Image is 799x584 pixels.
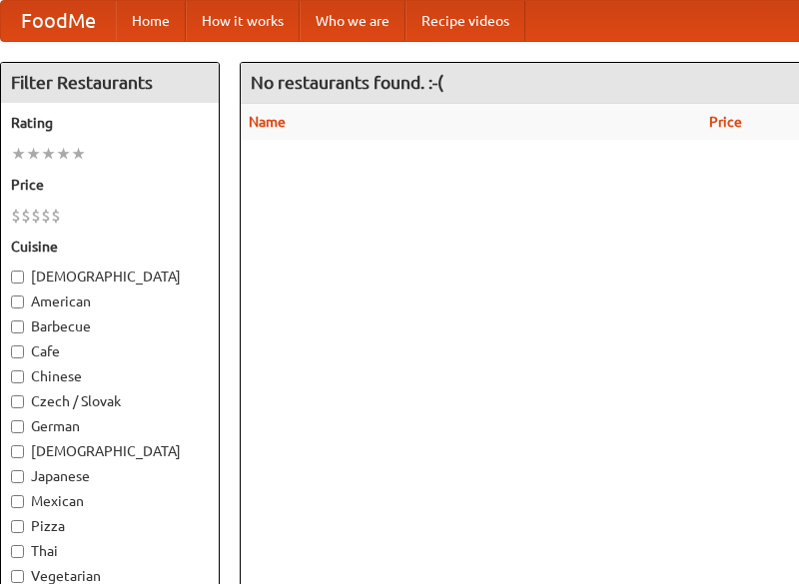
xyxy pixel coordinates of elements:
input: Vegetarian [11,570,24,583]
input: Czech / Slovak [11,395,24,408]
label: Chinese [11,366,209,386]
input: Cafe [11,345,24,358]
h4: Filter Restaurants [1,63,219,103]
li: ★ [11,143,26,165]
input: [DEMOGRAPHIC_DATA] [11,271,24,284]
a: Name [249,114,286,130]
label: Japanese [11,466,209,486]
input: [DEMOGRAPHIC_DATA] [11,445,24,458]
input: Thai [11,545,24,558]
li: ★ [71,143,86,165]
li: ★ [56,143,71,165]
a: Price [709,114,742,130]
li: $ [51,205,61,227]
li: $ [11,205,21,227]
ng-pluralize: No restaurants found. :-( [251,73,443,92]
label: [DEMOGRAPHIC_DATA] [11,267,209,287]
h5: Price [11,175,209,195]
a: FoodMe [1,1,116,41]
input: German [11,420,24,433]
label: Thai [11,541,209,561]
li: $ [21,205,31,227]
label: Mexican [11,491,209,511]
label: American [11,292,209,311]
a: Who we are [300,1,405,41]
input: Japanese [11,470,24,483]
a: Recipe videos [405,1,525,41]
input: Mexican [11,495,24,508]
label: Barbecue [11,316,209,336]
li: ★ [41,143,56,165]
h5: Rating [11,113,209,133]
label: Pizza [11,516,209,536]
label: Cafe [11,341,209,361]
li: $ [31,205,41,227]
input: Barbecue [11,320,24,333]
a: How it works [186,1,300,41]
label: Czech / Slovak [11,391,209,411]
input: American [11,295,24,308]
input: Chinese [11,370,24,383]
li: ★ [26,143,41,165]
li: $ [41,205,51,227]
label: German [11,416,209,436]
input: Pizza [11,520,24,533]
h5: Cuisine [11,237,209,257]
label: [DEMOGRAPHIC_DATA] [11,441,209,461]
a: Home [116,1,186,41]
